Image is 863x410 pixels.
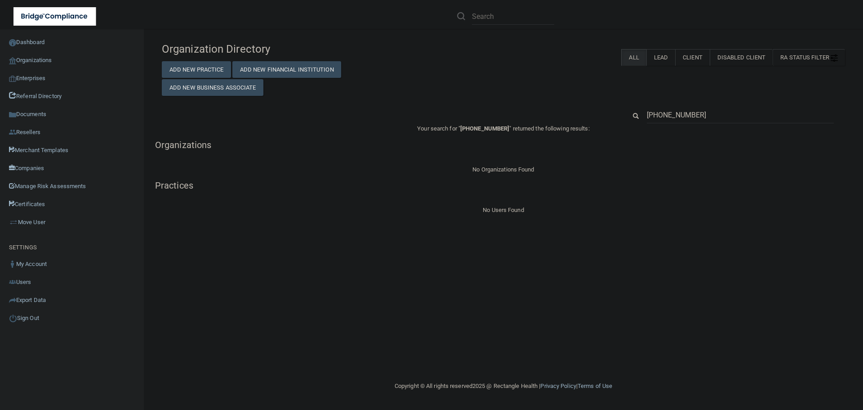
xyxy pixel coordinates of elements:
[457,12,465,20] img: ic-search.3b580494.png
[578,383,612,389] a: Terms of Use
[155,205,852,216] div: No Users Found
[13,7,96,26] img: bridge_compliance_login_screen.278c3ca4.svg
[647,107,834,123] input: Search
[9,297,16,304] img: icon-export.b9366987.png
[9,39,16,46] img: ic_dashboard_dark.d01f4a41.png
[9,279,16,286] img: icon-users.e205127d.png
[9,57,16,64] img: organization-icon.f8decf85.png
[9,242,37,253] label: SETTINGS
[9,218,18,227] img: briefcase.64adab9b.png
[9,76,16,82] img: enterprise.0d942306.png
[780,54,838,61] span: RA Status Filter
[155,140,852,150] h5: Organizations
[540,383,576,389] a: Privacy Policy
[675,49,710,66] label: Client
[9,261,16,268] img: ic_user_dark.df1a06c3.png
[710,49,773,66] label: Disabled Client
[460,125,509,132] span: [PHONE_NUMBER]
[621,49,646,66] label: All
[155,164,852,175] div: No Organizations Found
[155,180,852,190] h5: Practices
[162,79,263,96] button: Add New Business Associate
[9,129,16,136] img: ic_reseller.de258add.png
[646,49,675,66] label: Lead
[155,123,852,134] p: Your search for " " returned the following results:
[9,111,16,118] img: icon-documents.8dae5593.png
[339,372,667,401] div: Copyright © All rights reserved 2025 @ Rectangle Health | |
[831,54,838,62] img: icon-filter@2x.21656d0b.png
[232,61,341,78] button: Add New Financial Institution
[162,43,381,55] h4: Organization Directory
[162,61,231,78] button: Add New Practice
[9,314,17,322] img: ic_power_dark.7ecde6b1.png
[472,8,554,25] input: Search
